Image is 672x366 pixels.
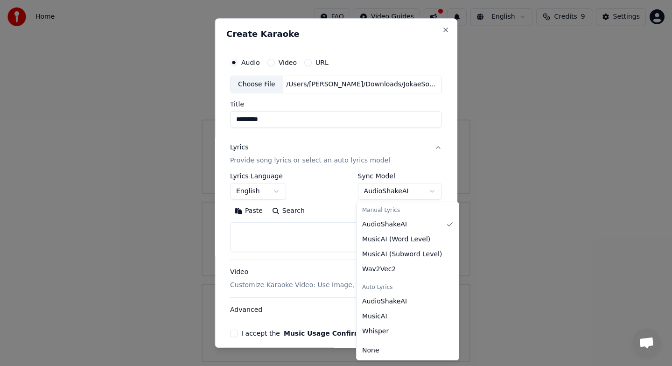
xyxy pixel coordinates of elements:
[362,327,389,336] span: Whisper
[362,265,396,274] span: Wav2Vec2
[362,312,387,321] span: MusicAI
[362,235,430,244] span: MusicAI ( Word Level )
[362,250,442,259] span: MusicAI ( Subword Level )
[358,204,457,217] div: Manual Lyrics
[362,346,379,355] span: None
[362,220,407,229] span: AudioShakeAI
[362,297,407,306] span: AudioShakeAI
[358,281,457,294] div: Auto Lyrics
